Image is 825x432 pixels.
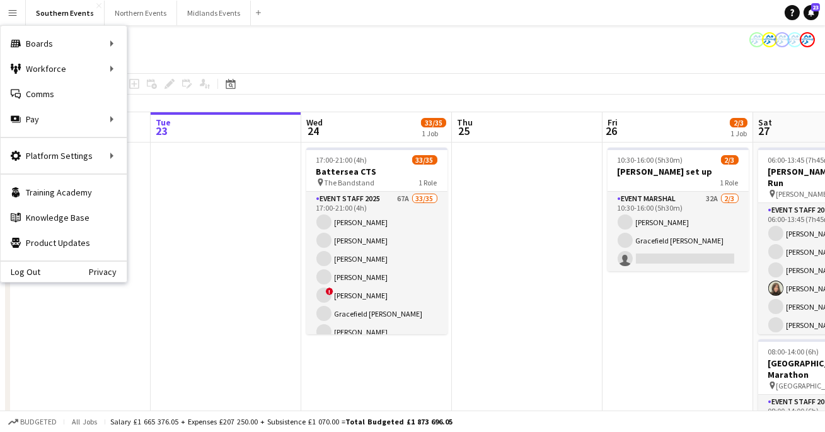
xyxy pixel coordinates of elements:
[455,124,473,138] span: 25
[608,192,749,271] app-card-role: Event Marshal32A2/310:30-16:00 (5h30m)[PERSON_NAME]Gracefield [PERSON_NAME]
[1,230,127,255] a: Product Updates
[154,124,171,138] span: 23
[26,1,105,25] button: Southern Events
[606,124,618,138] span: 26
[105,1,177,25] button: Northern Events
[749,32,764,47] app-user-avatar: RunThrough Events
[304,124,323,138] span: 24
[1,81,127,107] a: Comms
[306,148,447,334] app-job-card: 17:00-21:00 (4h)33/35Battersea CTS The Bandstand1 RoleEvent Staff 202567A33/3517:00-21:00 (4h)[PE...
[412,155,437,165] span: 33/35
[1,107,127,132] div: Pay
[6,415,59,429] button: Budgeted
[89,267,127,277] a: Privacy
[721,155,739,165] span: 2/3
[758,117,772,128] span: Sat
[1,180,127,205] a: Training Academy
[421,118,446,127] span: 33/35
[325,178,375,187] span: The Bandstand
[762,32,777,47] app-user-avatar: RunThrough Events
[20,417,57,426] span: Budgeted
[419,178,437,187] span: 1 Role
[1,56,127,81] div: Workforce
[787,32,802,47] app-user-avatar: RunThrough Events
[804,5,819,20] a: 23
[110,417,453,426] div: Salary £1 665 376.05 + Expenses £207 250.00 + Subsistence £1 070.00 =
[177,1,251,25] button: Midlands Events
[316,155,367,165] span: 17:00-21:00 (4h)
[618,155,683,165] span: 10:30-16:00 (5h30m)
[345,417,453,426] span: Total Budgeted £1 873 696.05
[608,166,749,177] h3: [PERSON_NAME] set up
[775,32,790,47] app-user-avatar: RunThrough Events
[156,117,171,128] span: Tue
[730,118,747,127] span: 2/3
[608,148,749,271] app-job-card: 10:30-16:00 (5h30m)2/3[PERSON_NAME] set up1 RoleEvent Marshal32A2/310:30-16:00 (5h30m)[PERSON_NAM...
[69,417,100,426] span: All jobs
[730,129,747,138] div: 1 Job
[422,129,446,138] div: 1 Job
[326,288,333,295] span: !
[720,178,739,187] span: 1 Role
[608,117,618,128] span: Fri
[1,143,127,168] div: Platform Settings
[768,347,819,356] span: 08:00-14:00 (6h)
[1,205,127,230] a: Knowledge Base
[306,166,447,177] h3: Battersea CTS
[811,3,820,11] span: 23
[1,267,40,277] a: Log Out
[800,32,815,47] app-user-avatar: RunThrough Events
[756,124,772,138] span: 27
[457,117,473,128] span: Thu
[306,117,323,128] span: Wed
[1,31,127,56] div: Boards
